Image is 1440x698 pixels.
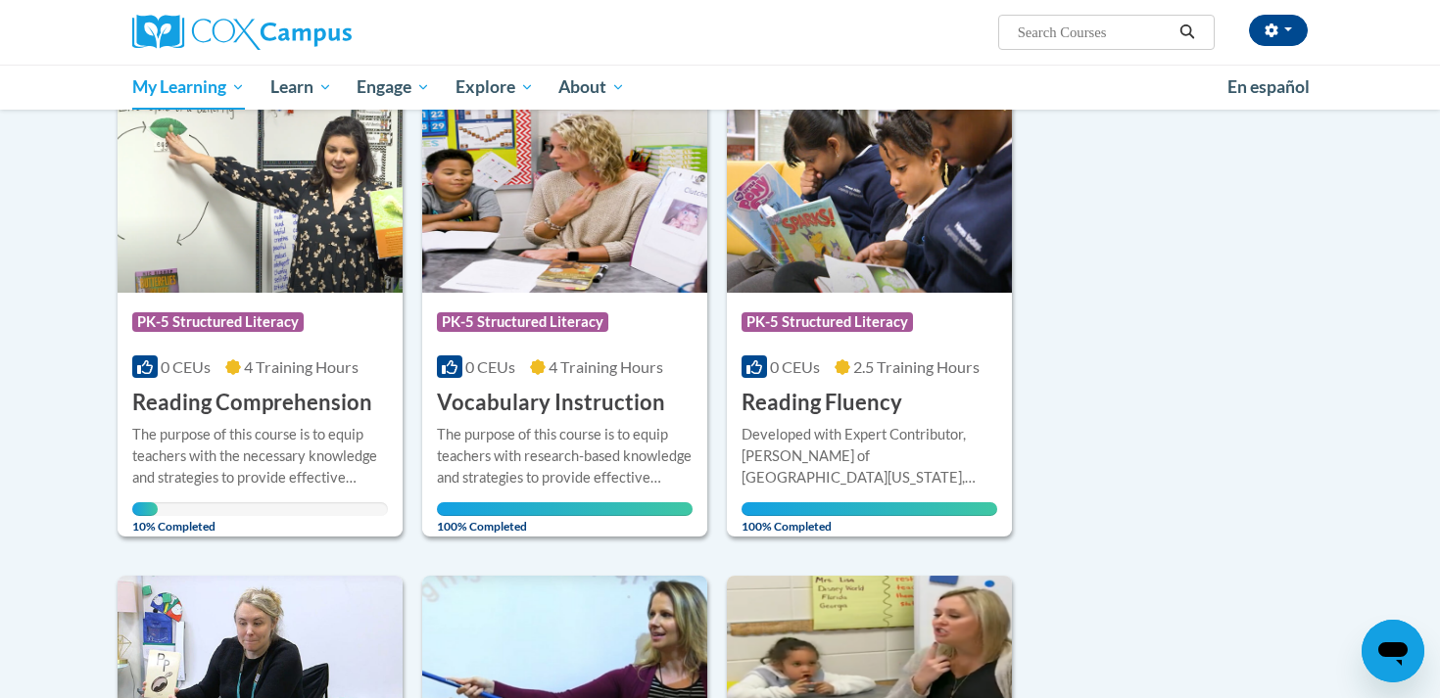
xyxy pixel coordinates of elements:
span: 100% Completed [437,502,693,534]
a: Cox Campus [132,15,504,50]
span: 4 Training Hours [549,357,663,376]
a: Course LogoPK-5 Structured Literacy0 CEUs4 Training Hours Reading ComprehensionThe purpose of thi... [118,93,403,537]
a: Learn [258,65,345,110]
div: Developed with Expert Contributor, [PERSON_NAME] of [GEOGRAPHIC_DATA][US_STATE], [GEOGRAPHIC_DATA... [742,424,997,489]
button: Search [1173,21,1202,44]
h3: Reading Comprehension [132,388,372,418]
h3: Reading Fluency [742,388,902,418]
img: Course Logo [422,93,707,293]
span: My Learning [132,75,245,99]
img: Course Logo [118,93,403,293]
span: Engage [357,75,430,99]
a: Course LogoPK-5 Structured Literacy0 CEUs4 Training Hours Vocabulary InstructionThe purpose of th... [422,93,707,537]
div: The purpose of this course is to equip teachers with research-based knowledge and strategies to p... [437,424,693,489]
a: Engage [344,65,443,110]
button: Account Settings [1249,15,1308,46]
span: Explore [456,75,534,99]
span: 10% Completed [132,502,158,534]
span: PK-5 Structured Literacy [742,312,913,332]
a: About [547,65,639,110]
a: Course LogoPK-5 Structured Literacy0 CEUs2.5 Training Hours Reading FluencyDeveloped with Expert ... [727,93,1012,537]
span: 2.5 Training Hours [853,357,980,376]
a: En español [1215,67,1322,108]
input: Search Courses [1016,21,1173,44]
span: About [558,75,625,99]
span: 0 CEUs [770,357,820,376]
span: 0 CEUs [465,357,515,376]
div: Your progress [132,502,158,516]
span: PK-5 Structured Literacy [132,312,304,332]
div: Your progress [742,502,997,516]
div: Your progress [437,502,693,516]
iframe: Button to launch messaging window [1362,620,1424,682]
span: 100% Completed [742,502,997,534]
a: Explore [443,65,547,110]
div: Main menu [103,65,1337,110]
div: The purpose of this course is to equip teachers with the necessary knowledge and strategies to pr... [132,424,388,489]
img: Course Logo [727,93,1012,293]
img: Cox Campus [132,15,352,50]
a: My Learning [120,65,258,110]
span: 4 Training Hours [244,357,359,376]
h3: Vocabulary Instruction [437,388,665,418]
span: Learn [270,75,332,99]
span: PK-5 Structured Literacy [437,312,608,332]
span: 0 CEUs [161,357,211,376]
span: En español [1227,76,1310,97]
